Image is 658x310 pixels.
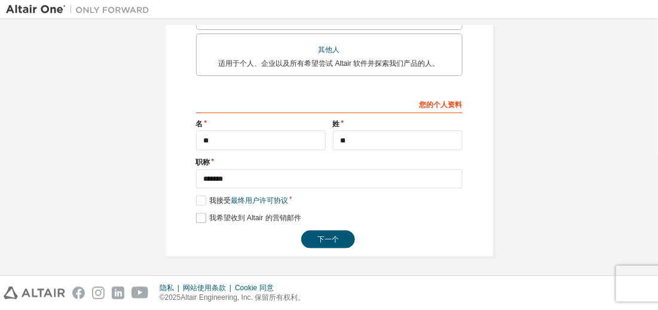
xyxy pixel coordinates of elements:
img: youtube.svg [131,287,149,299]
font: 网站使用条款 [183,284,226,292]
font: 姓 [333,120,340,128]
font: 其他人 [319,45,340,54]
img: altair_logo.svg [4,287,65,299]
img: instagram.svg [92,287,105,299]
font: 2025 [165,293,181,302]
img: 牵牛星一号 [6,4,155,16]
img: linkedin.svg [112,287,124,299]
font: Altair Engineering, Inc. 保留所有权利。 [180,293,305,302]
font: 我接受 [209,196,231,205]
img: facebook.svg [72,287,85,299]
font: 职称 [196,158,210,166]
font: 最终用户许可协议 [231,196,288,205]
font: 隐私 [160,284,174,292]
font: 名 [196,120,203,128]
font: 适用于个人、企业以及所有希望尝试 Altair 软件并探索我们产品的人。 [218,59,439,68]
font: 我希望收到 Altair 的营销邮件 [209,214,301,222]
button: 下一个 [301,230,355,248]
font: 您的个人资料 [420,101,463,109]
font: Cookie 同意 [235,284,274,292]
font: 下一个 [317,235,339,244]
font: © [160,293,165,302]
